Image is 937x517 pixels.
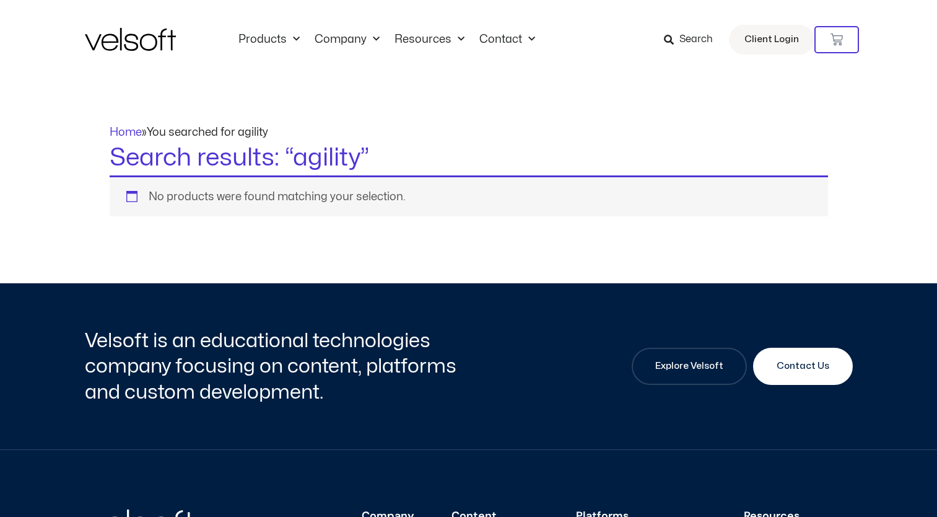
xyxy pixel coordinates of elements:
[472,33,543,46] a: ContactMenu Toggle
[307,33,387,46] a: CompanyMenu Toggle
[664,29,721,50] a: Search
[110,141,828,175] h1: Search results: “agility”
[231,33,543,46] nav: Menu
[147,127,268,138] span: You searched for agility
[110,127,142,138] a: Home
[85,28,176,51] img: Velsoft Training Materials
[679,32,713,48] span: Search
[753,348,853,385] a: Contact Us
[110,127,268,138] span: »
[110,175,828,216] div: No products were found matching your selection.
[387,33,472,46] a: ResourcesMenu Toggle
[729,25,814,55] a: Client Login
[744,32,799,48] span: Client Login
[777,359,829,374] span: Contact Us
[655,359,723,374] span: Explore Velsoft
[632,348,747,385] a: Explore Velsoft
[231,33,307,46] a: ProductsMenu Toggle
[85,328,466,405] h2: Velsoft is an educational technologies company focusing on content, platforms and custom developm...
